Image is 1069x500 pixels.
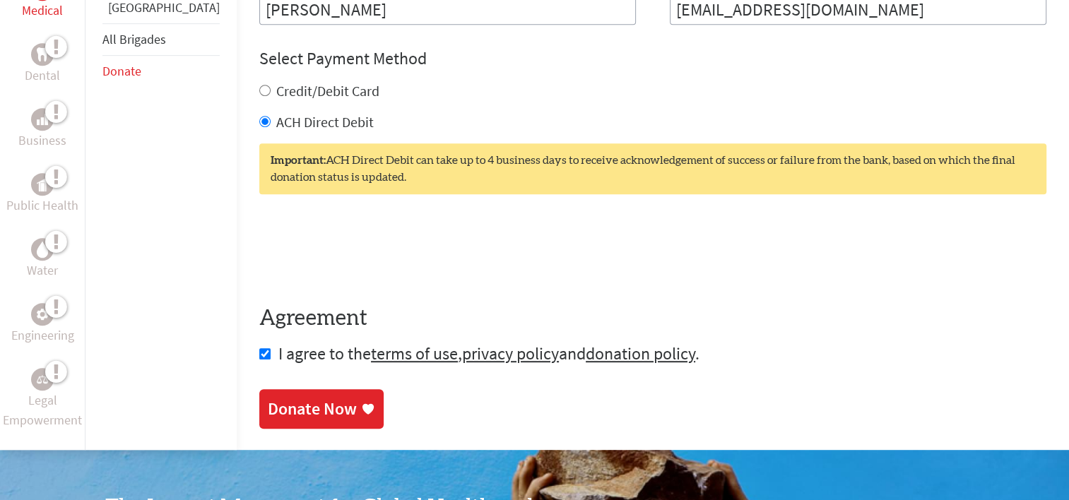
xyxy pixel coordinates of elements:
[37,242,48,258] img: Water
[25,66,60,85] p: Dental
[276,82,379,100] label: Credit/Debit Card
[259,47,1046,70] h4: Select Payment Method
[25,43,60,85] a: DentalDental
[31,108,54,131] div: Business
[31,173,54,196] div: Public Health
[27,261,58,280] p: Water
[6,196,78,215] p: Public Health
[271,155,326,166] strong: Important:
[22,1,63,20] p: Medical
[27,238,58,280] a: WaterWater
[102,23,220,56] li: All Brigades
[37,309,48,320] img: Engineering
[278,343,699,364] span: I agree to the , and .
[31,43,54,66] div: Dental
[18,108,66,150] a: BusinessBusiness
[462,343,559,364] a: privacy policy
[31,238,54,261] div: Water
[259,143,1046,194] div: ACH Direct Debit can take up to 4 business days to receive acknowledgement of success or failure ...
[37,48,48,61] img: Dental
[259,306,1046,331] h4: Agreement
[371,343,458,364] a: terms of use
[37,114,48,125] img: Business
[3,391,82,430] p: Legal Empowerment
[11,326,74,345] p: Engineering
[586,343,695,364] a: donation policy
[37,177,48,191] img: Public Health
[31,368,54,391] div: Legal Empowerment
[31,303,54,326] div: Engineering
[3,368,82,430] a: Legal EmpowermentLegal Empowerment
[102,31,166,47] a: All Brigades
[268,398,357,420] div: Donate Now
[102,63,141,79] a: Donate
[102,56,220,87] li: Donate
[6,173,78,215] a: Public HealthPublic Health
[37,375,48,383] img: Legal Empowerment
[276,113,374,131] label: ACH Direct Debit
[259,222,474,278] iframe: reCAPTCHA
[259,389,384,429] a: Donate Now
[11,303,74,345] a: EngineeringEngineering
[18,131,66,150] p: Business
